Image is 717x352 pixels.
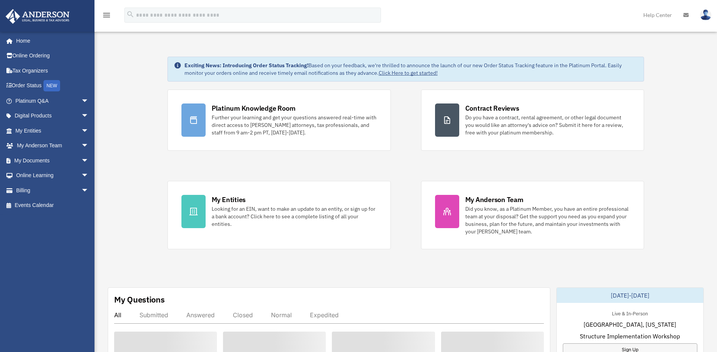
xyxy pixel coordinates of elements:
[139,311,168,319] div: Submitted
[167,90,391,151] a: Platinum Knowledge Room Further your learning and get your questions answered real-time with dire...
[81,93,96,109] span: arrow_drop_down
[212,103,296,113] div: Platinum Knowledge Room
[465,114,630,136] div: Do you have a contract, rental agreement, or other legal document you would like an attorney's ad...
[5,168,100,183] a: Online Learningarrow_drop_down
[5,153,100,168] a: My Documentsarrow_drop_down
[212,114,377,136] div: Further your learning and get your questions answered real-time with direct access to [PERSON_NAM...
[81,138,96,154] span: arrow_drop_down
[102,11,111,20] i: menu
[184,62,638,77] div: Based on your feedback, we're thrilled to announce the launch of our new Order Status Tracking fe...
[700,9,711,20] img: User Pic
[81,153,96,168] span: arrow_drop_down
[5,183,100,198] a: Billingarrow_drop_down
[580,332,680,341] span: Structure Implementation Workshop
[421,181,644,249] a: My Anderson Team Did you know, as a Platinum Member, you have an entire professional team at your...
[81,123,96,139] span: arrow_drop_down
[114,311,121,319] div: All
[102,13,111,20] a: menu
[5,63,100,78] a: Tax Organizers
[271,311,292,319] div: Normal
[5,198,100,213] a: Events Calendar
[465,195,523,204] div: My Anderson Team
[5,33,96,48] a: Home
[557,288,703,303] div: [DATE]-[DATE]
[465,103,519,113] div: Contract Reviews
[606,309,654,317] div: Live & In-Person
[212,195,246,204] div: My Entities
[184,62,308,69] strong: Exciting News: Introducing Order Status Tracking!
[43,80,60,91] div: NEW
[5,48,100,63] a: Online Ordering
[5,123,100,138] a: My Entitiesarrow_drop_down
[233,311,253,319] div: Closed
[186,311,215,319] div: Answered
[81,108,96,124] span: arrow_drop_down
[584,320,676,329] span: [GEOGRAPHIC_DATA], [US_STATE]
[5,93,100,108] a: Platinum Q&Aarrow_drop_down
[5,108,100,124] a: Digital Productsarrow_drop_down
[421,90,644,151] a: Contract Reviews Do you have a contract, rental agreement, or other legal document you would like...
[379,69,438,76] a: Click Here to get started!
[212,205,377,228] div: Looking for an EIN, want to make an update to an entity, or sign up for a bank account? Click her...
[5,78,100,94] a: Order StatusNEW
[5,138,100,153] a: My Anderson Teamarrow_drop_down
[167,181,391,249] a: My Entities Looking for an EIN, want to make an update to an entity, or sign up for a bank accoun...
[81,183,96,198] span: arrow_drop_down
[310,311,339,319] div: Expedited
[3,9,72,24] img: Anderson Advisors Platinum Portal
[81,168,96,184] span: arrow_drop_down
[114,294,165,305] div: My Questions
[126,10,135,19] i: search
[465,205,630,235] div: Did you know, as a Platinum Member, you have an entire professional team at your disposal? Get th...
